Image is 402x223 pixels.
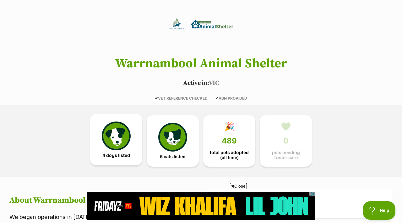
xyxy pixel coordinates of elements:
icon: ✔ [155,96,158,101]
a: 4 dogs listed [90,114,142,165]
a: 🎉 489 total pets adopted (all time) [203,115,255,167]
h2: About Warrnambool Animal Shelter [9,196,193,205]
img: petrescue-icon-eee76f85a60ef55c4a1927667547b313a7c0e82042636edf73dce9c88f694885.svg [102,122,131,150]
img: cat-icon-068c71abf8fe30c970a85cd354bc8e23425d12f6e8612795f06af48be43a487a.svg [158,123,187,152]
span: 489 [222,137,237,145]
iframe: Advertisement [87,192,315,220]
span: 6 cats listed [160,154,186,159]
span: Close [230,183,247,189]
iframe: Help Scout Beacon - Open [363,201,396,220]
a: 6 cats listed [147,115,199,167]
span: 4 dogs listed [102,153,130,158]
span: Active in: [183,79,209,87]
div: 💚 [281,122,291,131]
div: 🎉 [224,122,234,131]
span: VET REFERENCE CHECKED [155,96,208,101]
span: total pets adopted (all time) [209,150,250,160]
span: 0 [283,137,288,145]
span: pets needing foster care [265,150,307,160]
icon: ✔ [215,96,219,101]
a: 💚 0 pets needing foster care [260,115,312,167]
span: ABN PROVIDED [215,96,247,101]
